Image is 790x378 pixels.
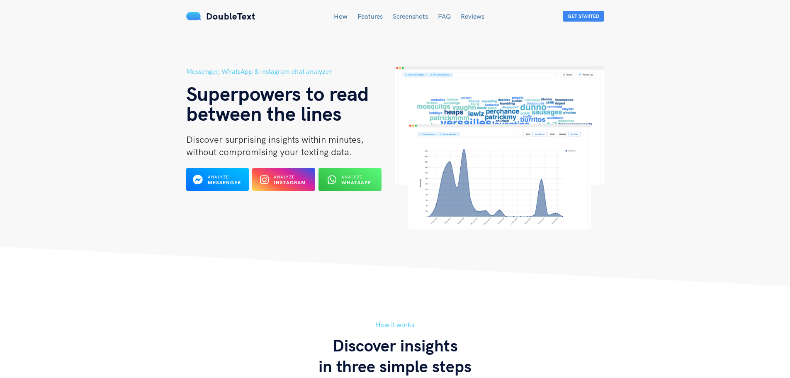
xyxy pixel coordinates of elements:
[186,10,255,22] a: DoubleText
[274,179,306,185] b: Instagram
[318,168,382,191] button: Analyze WhatsApp
[186,179,249,186] a: Analyze Messenger
[186,66,395,77] h5: Messenger, WhatsApp & Instagram chat analyzer
[341,179,371,185] b: WhatsApp
[341,174,362,180] span: Analyze
[438,12,451,20] a: FAQ
[186,319,604,330] h5: How it works
[208,174,229,180] span: Analyze
[461,12,484,20] a: Reviews
[186,134,364,145] span: Discover surprising insights within minutes,
[186,168,249,191] button: Analyze Messenger
[186,81,369,106] span: Superpowers to read
[186,146,352,158] span: without compromising your texting data.
[563,11,604,22] button: Get Started
[206,10,255,22] span: DoubleText
[186,101,342,126] span: between the lines
[186,335,604,376] h3: Discover insights in three simple steps
[395,66,604,229] img: hero
[357,12,383,20] a: Features
[252,168,315,191] button: Analyze Instagram
[393,12,428,20] a: Screenshots
[274,174,295,180] span: Analyze
[318,179,382,186] a: Analyze WhatsApp
[334,12,348,20] a: How
[208,179,241,185] b: Messenger
[252,179,315,186] a: Analyze Instagram
[186,12,202,20] img: mS3x8y1f88AAAAABJRU5ErkJggg==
